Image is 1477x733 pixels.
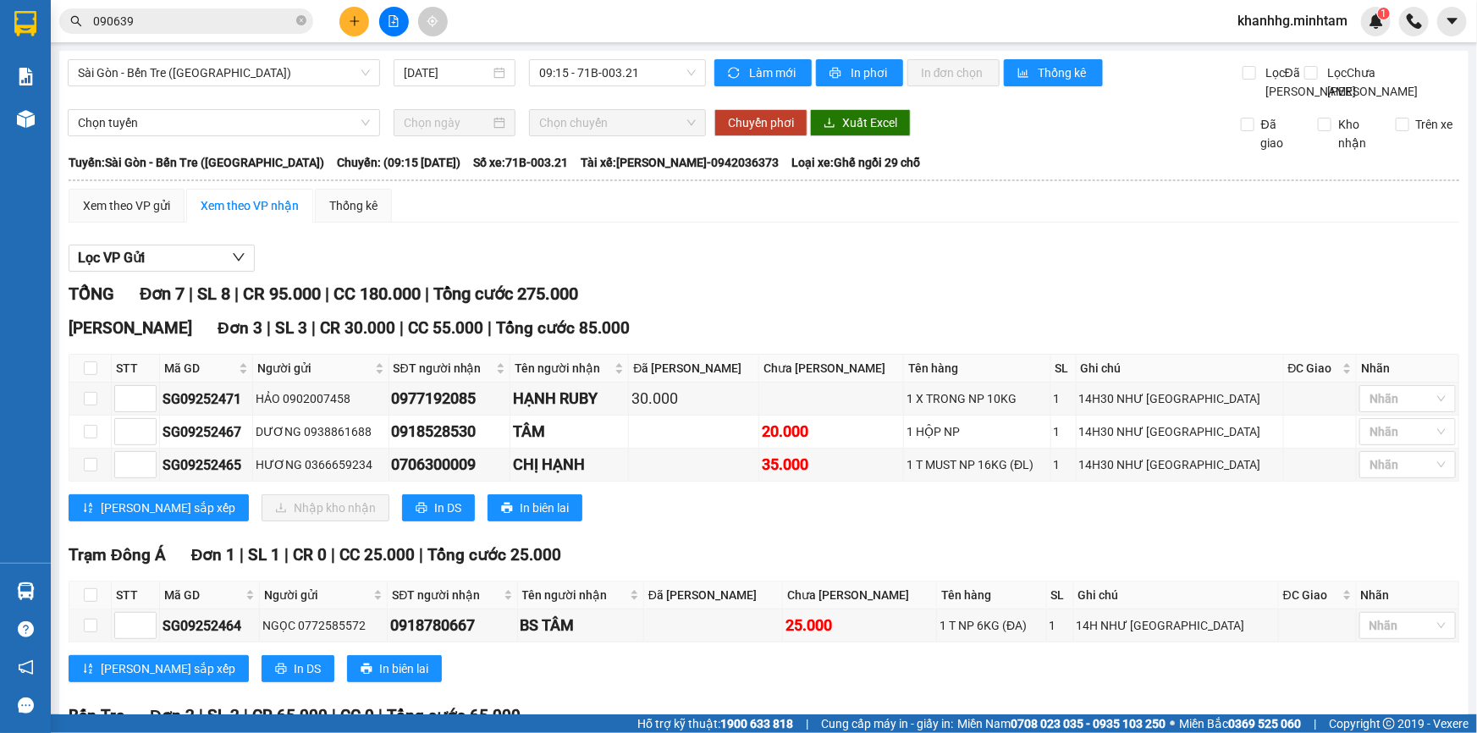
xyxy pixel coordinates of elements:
span: bar-chart [1017,67,1032,80]
button: Chuyển phơi [714,109,807,136]
span: sort-ascending [82,663,94,676]
span: close-circle [296,15,306,25]
span: Tên hàng: [5,123,244,173]
span: Số xe: 71B-003.21 [473,153,568,172]
sup: 1 [1378,8,1390,19]
td: BS TÂM [518,609,644,642]
span: | [1314,714,1316,733]
span: printer [361,663,372,676]
span: Tổng cước 65.000 [387,706,521,725]
th: Ghi chú [1077,355,1284,383]
span: Mã GD [164,586,242,604]
div: 14H30 NHƯ [GEOGRAPHIC_DATA] [1079,389,1281,408]
button: In đơn chọn [907,59,1000,86]
div: SG09252471 [163,389,250,410]
span: CC 0 [340,706,374,725]
span: In DS [294,659,321,678]
th: Ghi chú [1074,581,1279,609]
span: Đơn 1 [191,545,236,565]
button: printerIn biên lai [488,494,582,521]
span: question-circle [18,621,34,637]
div: Xem theo VP nhận [201,196,299,215]
div: DƯƠNG 0938861688 [256,422,385,441]
div: 30.000 [631,387,756,411]
img: logo-vxr [14,11,36,36]
span: search [70,15,82,27]
span: | [332,706,336,725]
span: printer [829,67,844,80]
td: TÂM [510,416,629,449]
div: TÂM [513,420,626,444]
div: 1 [1050,616,1071,635]
span: plus [349,15,361,27]
strong: PHIẾU TRẢ HÀNG [82,23,172,36]
span: Tổng cước 85.000 [496,318,630,338]
th: Đã [PERSON_NAME] [629,355,759,383]
div: 20.000 [762,420,901,444]
button: sort-ascending[PERSON_NAME] sắp xếp [69,655,249,682]
span: N.gửi: [5,75,139,88]
span: Hỗ trợ kỹ thuật: [637,714,793,733]
span: Đơn 2 [150,706,195,725]
td: 0918780667 [388,609,517,642]
span: | [240,545,244,565]
span: sort-ascending [82,502,94,515]
span: [PERSON_NAME] sắp xếp [101,659,235,678]
span: sync [728,67,742,80]
button: bar-chartThống kê [1004,59,1103,86]
td: SG09252467 [160,416,253,449]
span: N.nhận: [5,106,203,118]
span: Miền Bắc [1179,714,1301,733]
button: downloadXuất Excel [810,109,911,136]
span: CR 30.000 [320,318,395,338]
span: Người gửi [257,359,371,378]
span: Tổng cước 25.000 [427,545,561,565]
span: In biên lai [379,659,428,678]
div: 25.000 [785,614,934,637]
div: 1 T MUST NP 16KG (ĐL) [907,455,1048,474]
span: In phơi [851,63,890,82]
td: SG09252464 [160,609,260,642]
div: 1 [1054,389,1073,408]
span: download [824,117,835,130]
div: 0706300009 [392,453,508,477]
span: | [244,706,248,725]
span: SĐT người nhận [394,359,493,378]
div: 1 [1054,455,1073,474]
span: CR 65.000 [252,706,328,725]
span: | [284,545,289,565]
button: syncLàm mới [714,59,812,86]
input: Tìm tên, số ĐT hoặc mã đơn [93,12,293,30]
div: HẢO 0902007458 [256,389,385,408]
input: 11/09/2025 [404,63,490,82]
th: STT [112,581,160,609]
span: Đơn 7 [140,284,185,304]
span: SL 1 [248,545,280,565]
span: copyright [1383,718,1395,730]
span: | [325,284,329,304]
span: notification [18,659,34,675]
div: HƯƠNG 0366659234 [256,455,385,474]
th: STT [112,355,160,383]
span: Làm mới [749,63,798,82]
div: 14H30 NHƯ [GEOGRAPHIC_DATA] [1079,422,1281,441]
span: Ngày/ giờ gửi: [5,91,74,103]
div: NGỌC 0772585572 [262,616,385,635]
strong: MĐH: [59,38,194,57]
td: 0918528530 [389,416,511,449]
span: | [199,706,203,725]
span: CC 180.000 [333,284,421,304]
div: HẠNH RUBY [513,387,626,411]
span: 0906396816 [135,106,203,118]
span: Đơn 3 [218,318,262,338]
span: THIỆN- [35,75,139,88]
td: CHỊ HẠNH [510,449,629,482]
div: 1 [1054,422,1073,441]
div: 0918780667 [390,614,514,637]
span: Lọc Chưa [PERSON_NAME] [1320,63,1420,101]
span: [PERSON_NAME] [69,318,192,338]
button: aim [418,7,448,36]
span: Thống kê [1039,63,1089,82]
span: SĐT người nhận [392,586,499,604]
div: BS TÂM [521,614,641,637]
